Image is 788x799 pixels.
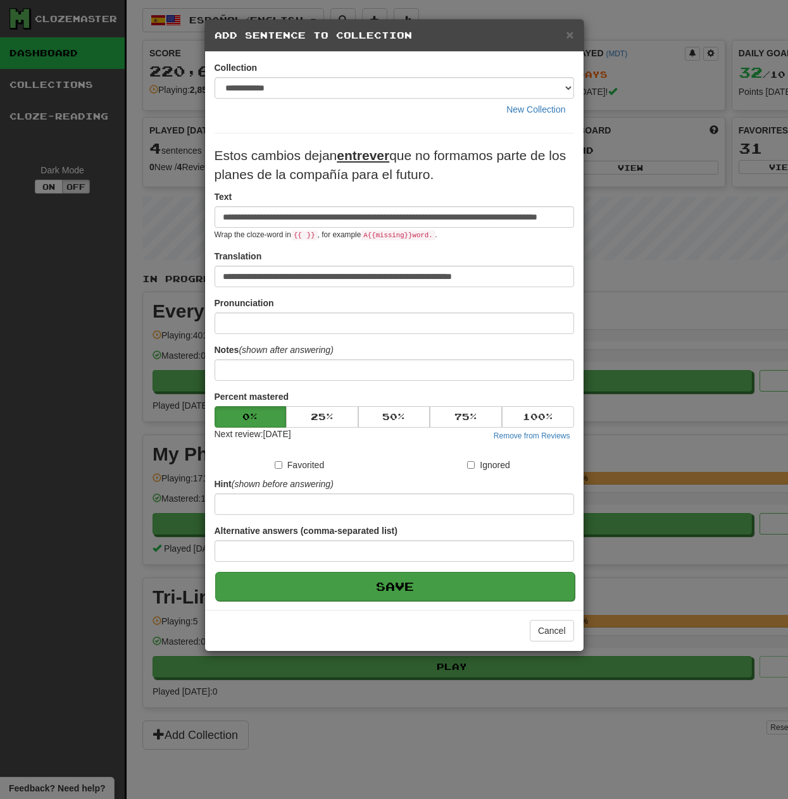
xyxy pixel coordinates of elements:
[502,406,574,428] button: 100%
[286,406,358,428] button: 25%
[215,297,274,309] label: Pronunciation
[239,345,333,355] em: (shown after answering)
[215,524,397,537] label: Alternative answers (comma-separated list)
[215,344,334,356] label: Notes
[361,230,435,240] code: A {{ missing }} word.
[358,406,430,428] button: 50%
[232,479,334,489] em: (shown before answering)
[566,28,573,41] button: Close
[337,148,389,163] u: entrever
[215,230,437,239] small: Wrap the cloze-word in , for example .
[215,146,574,184] p: Estos cambios dejan que no formamos parte de los planes de la compañía para el futuro.
[215,29,574,42] h5: Add Sentence to Collection
[275,461,282,469] input: Favorited
[291,230,304,240] code: {{
[467,461,475,469] input: Ignored
[530,620,574,641] button: Cancel
[467,459,510,471] label: Ignored
[215,390,289,403] label: Percent mastered
[215,406,574,428] div: Percent mastered
[215,406,287,428] button: 0%
[215,428,291,443] div: Next review: [DATE]
[566,27,573,42] span: ×
[490,429,574,443] button: Remove from Reviews
[304,230,318,240] code: }}
[215,478,334,490] label: Hint
[215,61,258,74] label: Collection
[430,406,502,428] button: 75%
[215,250,262,263] label: Translation
[215,572,575,601] button: Save
[275,459,324,471] label: Favorited
[498,99,573,120] button: New Collection
[215,190,232,203] label: Text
